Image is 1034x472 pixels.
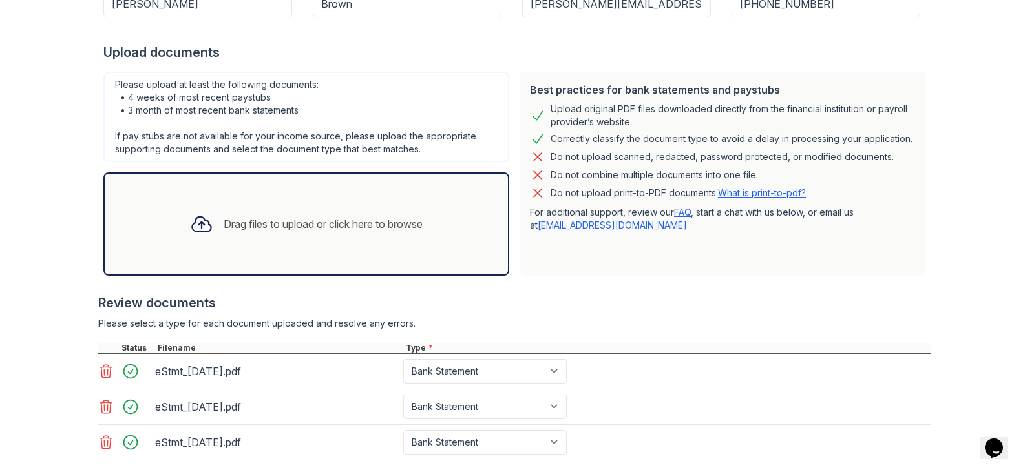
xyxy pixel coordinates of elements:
[224,216,423,232] div: Drag files to upload or click here to browse
[674,207,691,218] a: FAQ
[538,220,687,231] a: [EMAIL_ADDRESS][DOMAIN_NAME]
[551,103,915,128] div: Upload original PDF files downloaded directly from the financial institution or payroll provider’...
[155,432,398,453] div: eStmt_[DATE].pdf
[155,396,398,417] div: eStmt_[DATE].pdf
[103,43,931,61] div: Upload documents
[119,343,155,353] div: Status
[551,131,913,147] div: Correctly classify the document type to avoid a delay in processing your application.
[530,206,915,232] p: For additional support, review our , start a chat with us below, or email us at
[980,420,1021,459] iframe: chat widget
[98,317,931,330] div: Please select a type for each document uploaded and resolve any errors.
[551,167,758,183] div: Do not combine multiple documents into one file.
[551,187,806,200] p: Do not upload print-to-PDF documents.
[98,294,931,312] div: Review documents
[718,187,806,198] a: What is print-to-pdf?
[155,343,403,353] div: Filename
[155,361,398,382] div: eStmt_[DATE].pdf
[551,149,894,165] div: Do not upload scanned, redacted, password protected, or modified documents.
[530,82,915,97] div: Best practices for bank statements and paystubs
[403,343,931,353] div: Type
[103,72,509,162] div: Please upload at least the following documents: • 4 weeks of most recent paystubs • 3 month of mo...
